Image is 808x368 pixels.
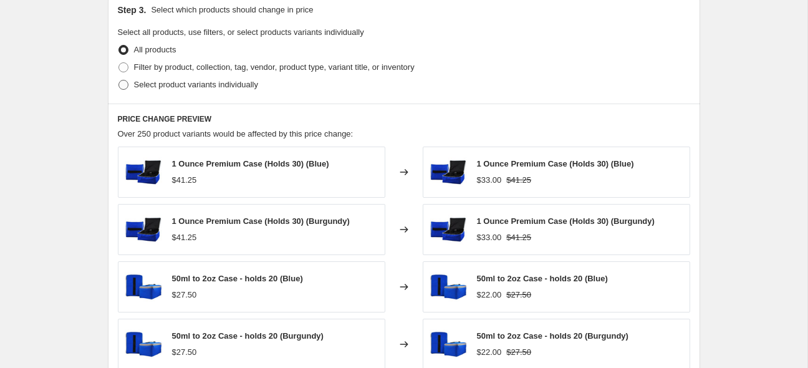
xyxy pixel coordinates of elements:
[118,4,147,16] h2: Step 3.
[118,27,364,37] span: Select all products, use filters, or select products variants individually
[430,153,467,191] img: PremiumCase_Blue_80x.jpg
[134,80,258,89] span: Select product variants individually
[506,346,531,359] strike: $27.50
[172,274,303,283] span: 50ml to 2oz Case - holds 20 (Blue)
[172,216,350,226] span: 1 Ounce Premium Case (Holds 30) (Burgundy)
[506,174,531,186] strike: $41.25
[477,274,608,283] span: 50ml to 2oz Case - holds 20 (Blue)
[477,159,634,168] span: 1 Ounce Premium Case (Holds 30) (Blue)
[506,289,531,301] strike: $27.50
[172,331,324,341] span: 50ml to 2oz Case - holds 20 (Burgundy)
[125,153,162,191] img: PremiumCase_Blue_80x.jpg
[477,231,502,244] div: $33.00
[430,211,467,248] img: PremiumCase_Blue_80x.jpg
[477,331,628,341] span: 50ml to 2oz Case - holds 20 (Burgundy)
[172,174,197,186] div: $41.25
[134,45,176,54] span: All products
[477,174,502,186] div: $33.00
[151,4,313,16] p: Select which products should change in price
[125,268,162,306] img: 2ozCase_Blue_4f6c96c5-a986-48e8-85bb-1baf48237932_80x.jpg
[430,268,467,306] img: 2ozCase_Blue_4f6c96c5-a986-48e8-85bb-1baf48237932_80x.jpg
[506,231,531,244] strike: $41.25
[172,231,197,244] div: $41.25
[118,114,690,124] h6: PRICE CHANGE PREVIEW
[118,129,353,138] span: Over 250 product variants would be affected by this price change:
[172,159,329,168] span: 1 Ounce Premium Case (Holds 30) (Blue)
[430,326,467,363] img: 2ozCase_Blue_4f6c96c5-a986-48e8-85bb-1baf48237932_80x.jpg
[477,346,502,359] div: $22.00
[172,289,197,301] div: $27.50
[477,289,502,301] div: $22.00
[477,216,655,226] span: 1 Ounce Premium Case (Holds 30) (Burgundy)
[125,211,162,248] img: PremiumCase_Blue_80x.jpg
[125,326,162,363] img: 2ozCase_Blue_4f6c96c5-a986-48e8-85bb-1baf48237932_80x.jpg
[134,62,415,72] span: Filter by product, collection, tag, vendor, product type, variant title, or inventory
[172,346,197,359] div: $27.50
